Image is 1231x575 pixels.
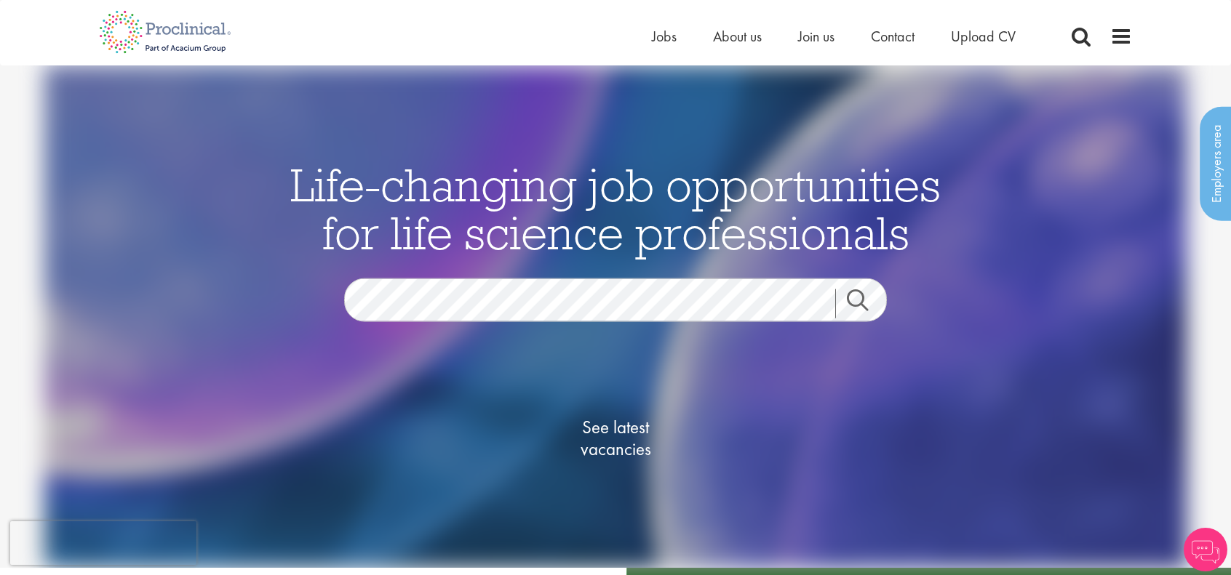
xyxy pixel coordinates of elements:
a: See latestvacancies [543,358,688,518]
a: Upload CV [951,27,1016,46]
a: Join us [798,27,834,46]
a: Jobs [652,27,677,46]
a: Contact [871,27,915,46]
img: Chatbot [1184,528,1227,571]
iframe: reCAPTCHA [10,521,196,565]
a: Job search submit button [835,289,898,318]
span: Life-changing job opportunities for life science professionals [290,156,941,262]
span: See latest vacancies [543,417,688,460]
img: candidate home [44,65,1187,568]
a: About us [713,27,762,46]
